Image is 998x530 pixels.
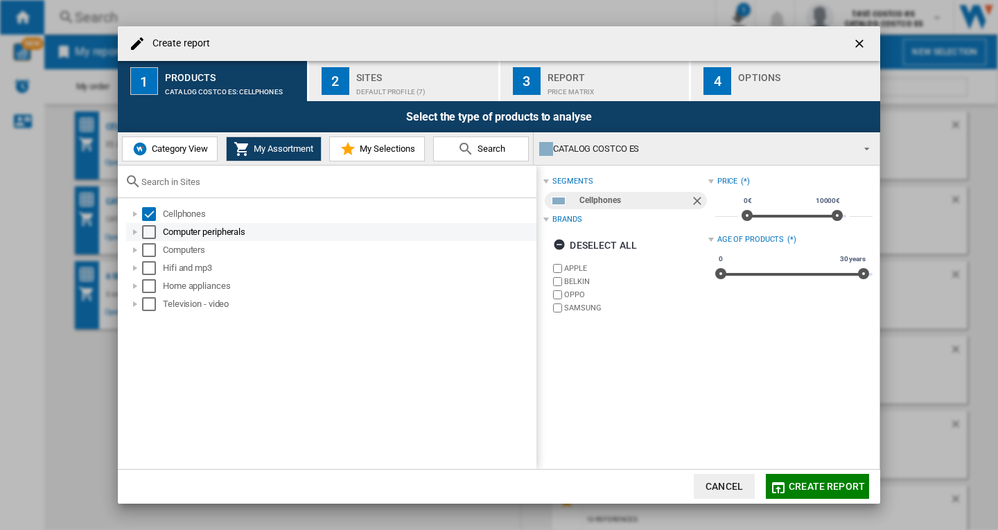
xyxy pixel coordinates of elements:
[142,297,163,311] md-checkbox: Select
[250,143,313,154] span: My Assortment
[553,264,562,273] input: brand.name
[548,67,684,81] div: Report
[165,81,301,96] div: CATALOG COSTCO ES:Cellphones
[553,290,562,299] input: brand.name
[309,61,500,101] button: 2 Sites Default profile (7)
[690,194,707,211] ng-md-icon: Remove
[329,136,425,161] button: My Selections
[564,303,708,313] label: SAMSUNG
[163,243,534,257] div: Computers
[717,234,785,245] div: Age of products
[141,177,529,187] input: Search in Sites
[742,195,754,206] span: 0€
[564,290,708,300] label: OPPO
[356,67,493,81] div: Sites
[766,474,869,499] button: Create report
[500,61,691,101] button: 3 Report Price Matrix
[553,303,562,312] input: brand.name
[549,233,641,258] button: Deselect all
[142,243,163,257] md-checkbox: Select
[814,195,842,206] span: 10000€
[738,67,875,81] div: Options
[691,61,880,101] button: 4 Options
[118,101,880,132] div: Select the type of products to analyse
[322,67,349,95] div: 2
[513,67,541,95] div: 3
[553,277,562,286] input: brand.name
[132,141,148,157] img: wiser-icon-blue.png
[717,176,738,187] div: Price
[142,207,163,221] md-checkbox: Select
[163,297,534,311] div: Television - video
[847,30,875,58] button: getI18NText('BUTTONS.CLOSE_DIALOG')
[694,474,755,499] button: Cancel
[789,481,865,492] span: Create report
[122,136,218,161] button: Category View
[474,143,505,154] span: Search
[852,37,869,53] ng-md-icon: getI18NText('BUTTONS.CLOSE_DIALOG')
[163,207,534,221] div: Cellphones
[356,81,493,96] div: Default profile (7)
[165,67,301,81] div: Products
[579,192,690,209] div: Cellphones
[552,214,581,225] div: Brands
[130,67,158,95] div: 1
[553,233,637,258] div: Deselect all
[552,176,593,187] div: segments
[142,261,163,275] md-checkbox: Select
[539,139,852,159] div: CATALOG COSTCO ES
[548,81,684,96] div: Price Matrix
[564,276,708,287] label: BELKIN
[146,37,210,51] h4: Create report
[118,61,308,101] button: 1 Products CATALOG COSTCO ES:Cellphones
[703,67,731,95] div: 4
[433,136,529,161] button: Search
[142,279,163,293] md-checkbox: Select
[564,263,708,274] label: APPLE
[717,254,725,265] span: 0
[163,225,534,239] div: Computer peripherals
[226,136,322,161] button: My Assortment
[142,225,163,239] md-checkbox: Select
[163,261,534,275] div: Hifi and mp3
[838,254,868,265] span: 30 years
[163,279,534,293] div: Home appliances
[148,143,208,154] span: Category View
[356,143,415,154] span: My Selections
